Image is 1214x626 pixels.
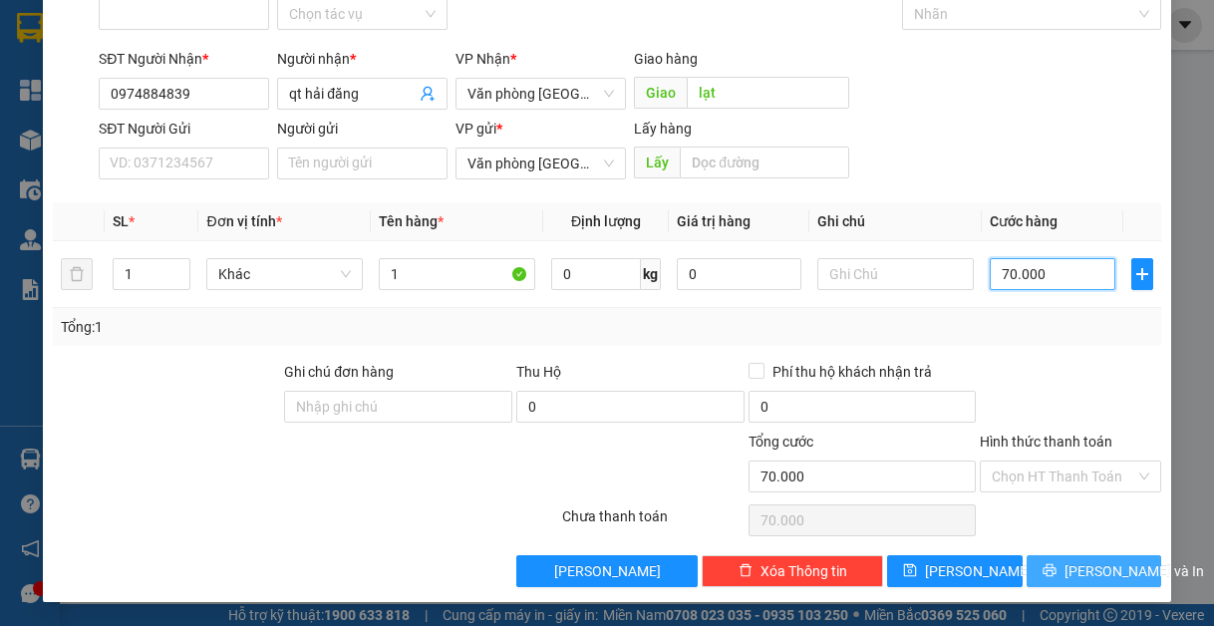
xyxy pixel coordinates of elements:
[634,77,687,109] span: Giao
[571,213,641,229] span: Định lượng
[634,147,680,178] span: Lấy
[760,560,847,582] span: Xóa Thông tin
[554,560,661,582] span: [PERSON_NAME]
[516,555,698,587] button: [PERSON_NAME]
[634,121,692,137] span: Lấy hàng
[61,316,470,338] div: Tổng: 1
[764,361,940,383] span: Phí thu hộ khách nhận trả
[379,258,535,290] input: VD: Bàn, Ghế
[277,118,448,140] div: Người gửi
[455,51,510,67] span: VP Nhận
[99,118,269,140] div: SĐT Người Gửi
[990,213,1058,229] span: Cước hàng
[817,258,974,290] input: Ghi Chú
[379,213,444,229] span: Tên hàng
[277,48,448,70] div: Người nhận
[634,51,698,67] span: Giao hàng
[677,258,801,290] input: 0
[113,213,129,229] span: SL
[680,147,849,178] input: Dọc đường
[1027,555,1162,587] button: printer[PERSON_NAME] và In
[739,563,753,579] span: delete
[925,560,1032,582] span: [PERSON_NAME]
[467,79,614,109] span: Văn phòng Tân Kỳ
[560,505,746,540] div: Chưa thanh toán
[677,213,751,229] span: Giá trị hàng
[749,434,813,450] span: Tổng cước
[284,391,512,423] input: Ghi chú đơn hàng
[641,258,661,290] span: kg
[903,563,917,579] span: save
[702,555,883,587] button: deleteXóa Thông tin
[467,149,614,178] span: Văn phòng Tân Kỳ
[887,555,1023,587] button: save[PERSON_NAME]
[687,77,849,109] input: Dọc đường
[1043,563,1057,579] span: printer
[218,259,351,289] span: Khác
[980,434,1112,450] label: Hình thức thanh toán
[99,48,269,70] div: SĐT Người Nhận
[1131,258,1154,290] button: plus
[516,364,561,380] span: Thu Hộ
[206,213,281,229] span: Đơn vị tính
[284,364,394,380] label: Ghi chú đơn hàng
[420,86,436,102] span: user-add
[809,202,982,241] th: Ghi chú
[1132,266,1153,282] span: plus
[61,258,93,290] button: delete
[1064,560,1204,582] span: [PERSON_NAME] và In
[455,118,626,140] div: VP gửi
